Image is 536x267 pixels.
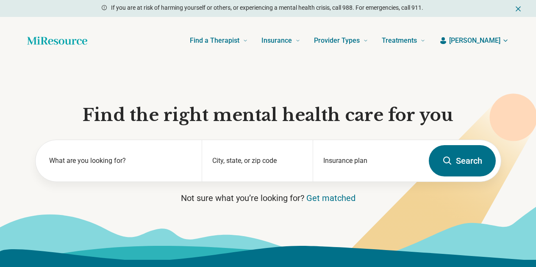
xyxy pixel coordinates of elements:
span: Provider Types [314,35,360,47]
a: Home page [27,32,87,49]
a: Treatments [382,24,425,58]
a: Insurance [261,24,300,58]
span: [PERSON_NAME] [449,36,500,46]
a: Get matched [306,193,355,203]
a: Find a Therapist [190,24,248,58]
button: Dismiss [514,3,522,14]
span: Treatments [382,35,417,47]
button: Search [429,145,496,176]
p: Not sure what you’re looking for? [35,192,501,204]
button: [PERSON_NAME] [439,36,509,46]
span: Insurance [261,35,292,47]
p: If you are at risk of harming yourself or others, or experiencing a mental health crisis, call 98... [111,3,423,12]
span: Find a Therapist [190,35,239,47]
label: What are you looking for? [49,156,192,166]
h1: Find the right mental health care for you [35,104,501,126]
a: Provider Types [314,24,368,58]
